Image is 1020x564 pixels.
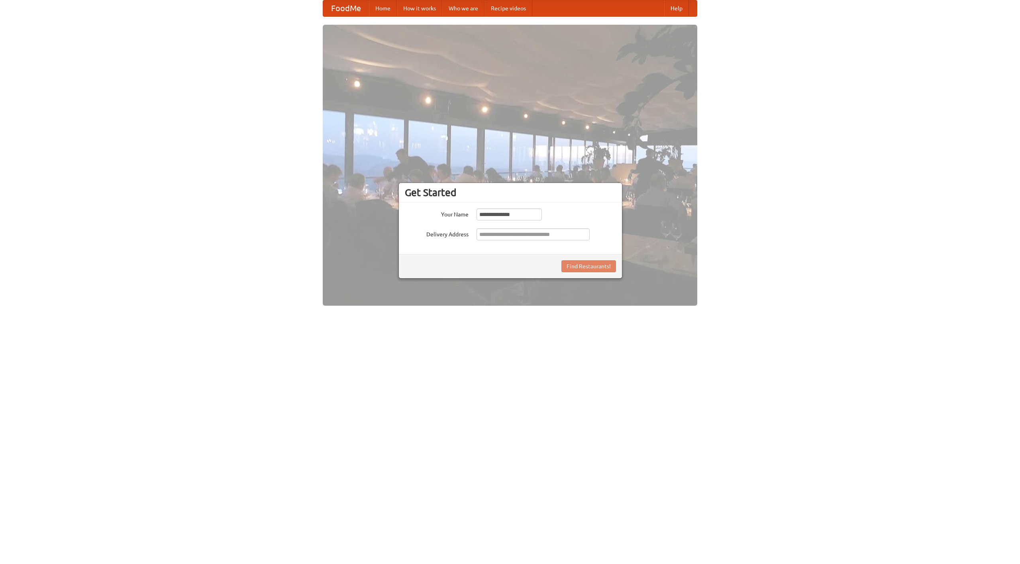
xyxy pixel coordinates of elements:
button: Find Restaurants! [561,260,616,272]
a: Home [369,0,397,16]
h3: Get Started [405,187,616,198]
label: Delivery Address [405,228,469,238]
a: Help [664,0,689,16]
label: Your Name [405,208,469,218]
a: How it works [397,0,442,16]
a: Who we are [442,0,484,16]
a: FoodMe [323,0,369,16]
a: Recipe videos [484,0,532,16]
